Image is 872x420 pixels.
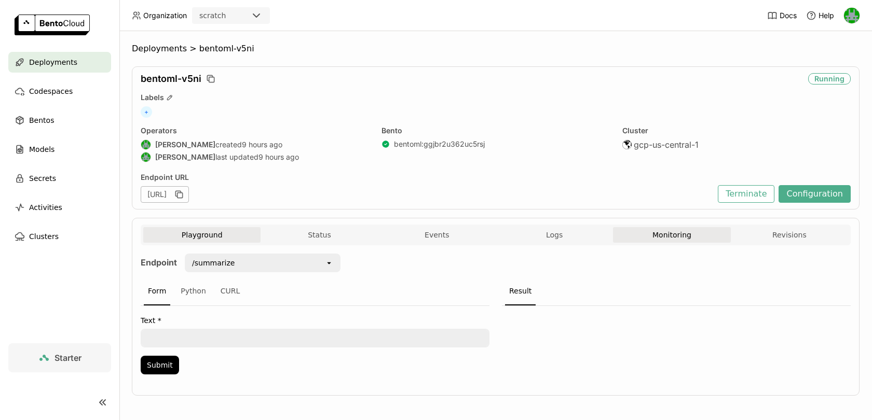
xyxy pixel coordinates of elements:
[731,227,848,243] button: Revisions
[382,126,610,135] div: Bento
[187,44,199,54] span: >
[141,140,151,149] img: Sean Hickey
[8,139,111,160] a: Models
[258,152,299,162] span: 9 hours ago
[819,11,834,20] span: Help
[378,227,496,243] button: Events
[622,126,851,135] div: Cluster
[141,356,179,374] button: Submit
[29,143,55,156] span: Models
[242,140,282,149] span: 9 hours ago
[29,56,77,68] span: Deployments
[144,277,170,305] div: Form
[143,227,261,243] button: Playground
[767,10,797,21] a: Docs
[199,44,254,54] span: bentoml-v5ni
[199,10,226,21] div: scratch
[143,11,187,20] span: Organization
[29,85,73,97] span: Codespaces
[8,110,111,131] a: Bentos
[546,230,563,240] span: Logs
[176,277,210,305] div: Python
[718,185,774,203] button: Terminate
[141,139,369,150] div: created
[192,258,235,268] div: /summarize
[505,277,536,305] div: Result
[132,44,187,54] span: Deployments
[141,257,177,268] strong: Endpoint
[141,73,201,85] span: bentoml-v5ni
[780,11,797,20] span: Docs
[613,227,730,243] button: Monitoring
[141,152,369,162] div: last updated
[8,81,111,102] a: Codespaces
[261,227,378,243] button: Status
[394,139,485,149] a: bentoml:ggjbr2u362uc5rsj
[227,11,228,21] input: Selected scratch.
[29,172,56,185] span: Secrets
[141,126,369,135] div: Operators
[634,139,699,150] span: gcp-us-central-1
[29,114,54,127] span: Bentos
[141,173,713,182] div: Endpoint URL
[155,140,215,149] strong: [PERSON_NAME]
[141,152,151,162] img: Sean Hickey
[216,277,244,305] div: CURL
[55,353,81,363] span: Starter
[8,168,111,189] a: Secrets
[236,258,237,268] input: Selected /summarize.
[8,52,111,73] a: Deployments
[141,186,189,203] div: [URL]
[8,343,111,372] a: Starter
[155,152,215,162] strong: [PERSON_NAME]
[844,8,860,23] img: Sean Hickey
[141,316,489,325] label: Text *
[8,197,111,218] a: Activities
[141,106,152,118] span: +
[779,185,851,203] button: Configuration
[806,10,834,21] div: Help
[808,73,851,85] div: Running
[29,201,62,214] span: Activities
[141,93,851,102] div: Labels
[29,230,59,243] span: Clusters
[132,44,860,54] nav: Breadcrumbs navigation
[15,15,90,35] img: logo
[325,259,333,267] svg: open
[8,226,111,247] a: Clusters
